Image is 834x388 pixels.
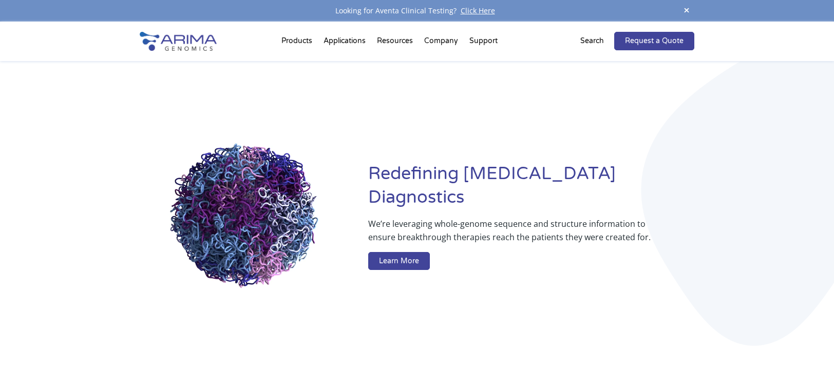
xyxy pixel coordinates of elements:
[368,162,694,217] h1: Redefining [MEDICAL_DATA] Diagnostics
[614,32,694,50] a: Request a Quote
[368,252,430,270] a: Learn More
[580,34,604,48] p: Search
[457,6,499,15] a: Click Here
[368,217,653,252] p: We’re leveraging whole-genome sequence and structure information to ensure breakthrough therapies...
[140,4,694,17] div: Looking for Aventa Clinical Testing?
[140,32,217,51] img: Arima-Genomics-logo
